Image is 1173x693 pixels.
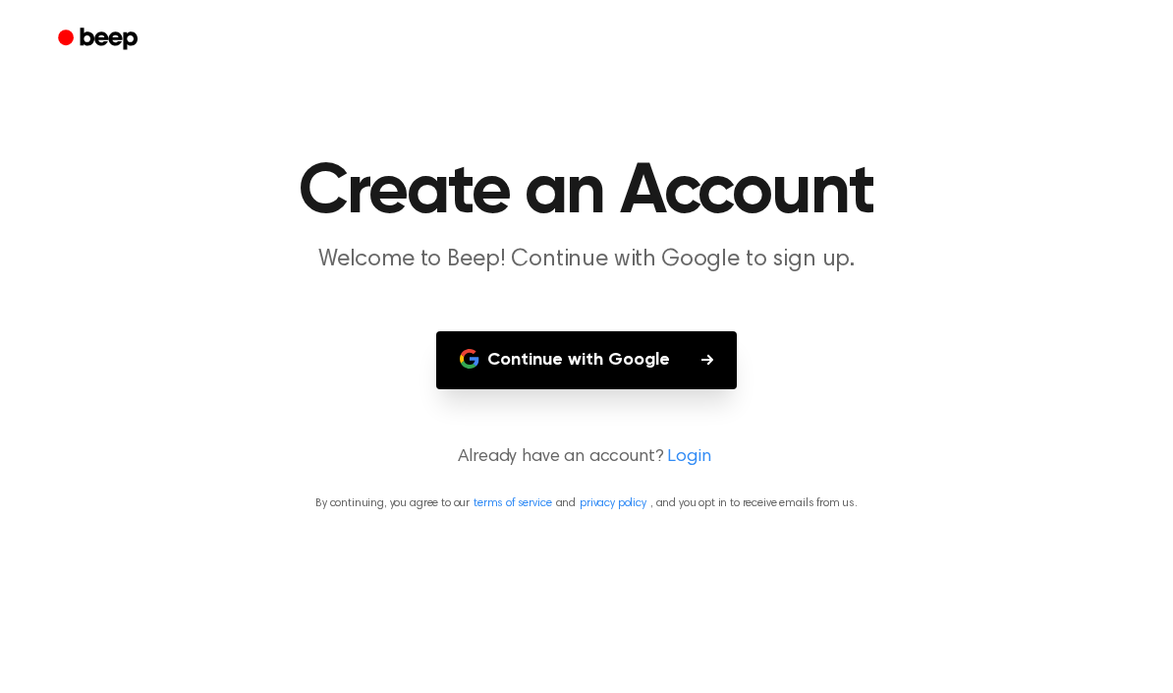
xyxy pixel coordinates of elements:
a: terms of service [474,497,551,509]
p: By continuing, you agree to our and , and you opt in to receive emails from us. [24,494,1149,512]
p: Already have an account? [24,444,1149,471]
a: privacy policy [580,497,646,509]
h1: Create an Account [84,157,1089,228]
a: Login [667,444,710,471]
button: Continue with Google [436,331,737,389]
p: Welcome to Beep! Continue with Google to sign up. [209,244,964,276]
a: Beep [44,21,155,59]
